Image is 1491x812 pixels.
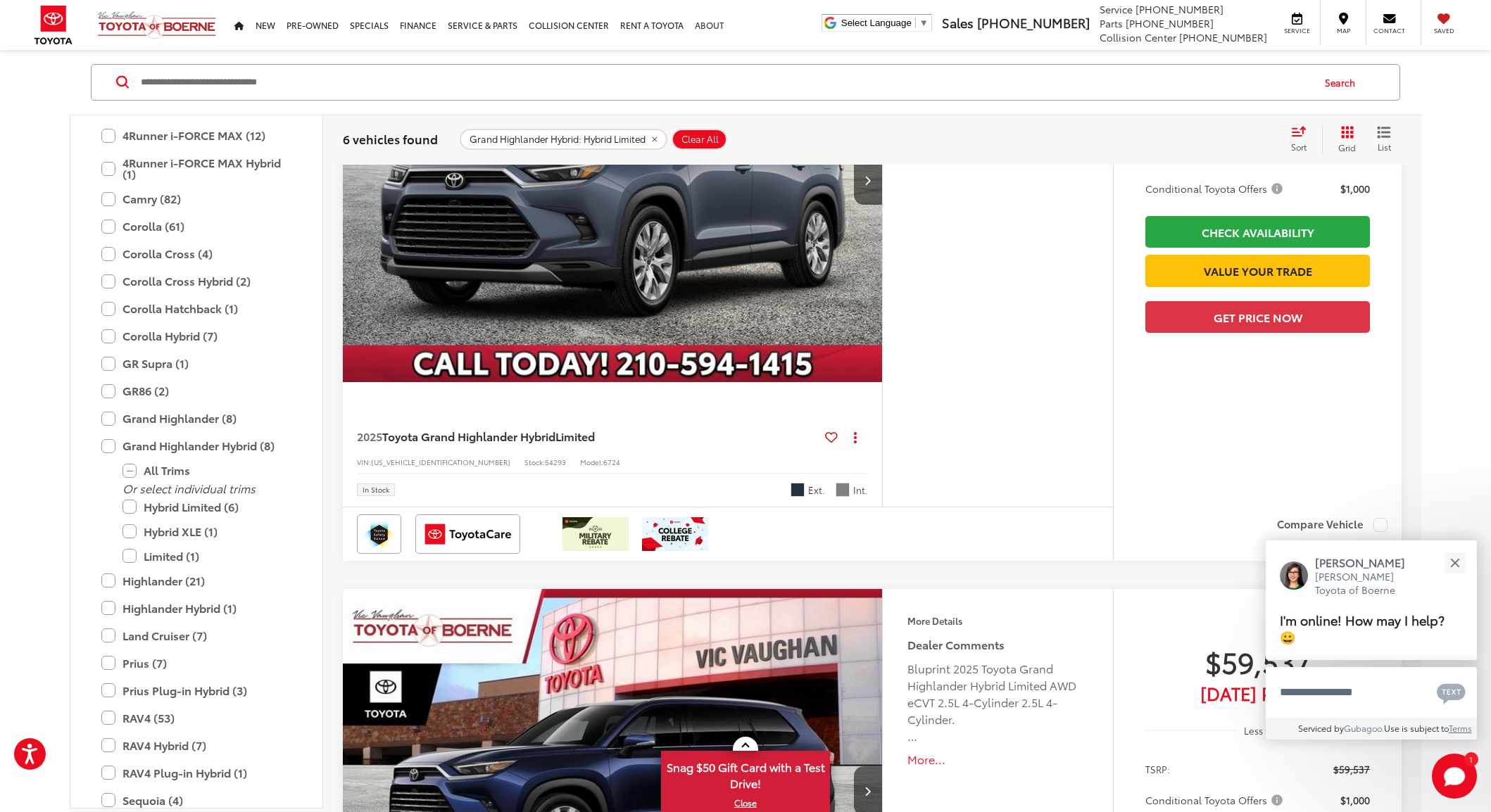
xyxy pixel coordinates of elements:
label: RAV4 Hybrid (7) [101,733,291,758]
label: Corolla Hybrid (7) [101,324,291,348]
button: Chat with SMS [1433,676,1470,708]
span: 6 vehicles found [343,130,438,147]
span: Conditional Toyota Offers [1145,182,1285,196]
span: List [1377,141,1391,153]
button: Conditional Toyota Offers [1145,182,1288,196]
div: Bluprint 2025 Toyota Grand Highlander Hybrid Limited AWD eCVT 2.5L 4-Cylinder 2.5L 4-Cylinder. Di... [907,660,1088,744]
span: VIN: [357,457,371,467]
span: I'm online! How may I help? 😀 [1280,610,1445,646]
span: In Stock [363,486,389,493]
span: 6724 [603,457,620,467]
button: Less [1237,718,1279,743]
span: 2025 [357,428,382,444]
span: [DATE] Price: [1145,686,1370,700]
svg: Start Chat [1432,754,1477,799]
span: ▼ [919,18,929,28]
button: Grid View [1322,125,1366,153]
p: [PERSON_NAME] Toyota of Boerne [1315,570,1419,597]
span: Select Language [841,18,912,28]
span: Model: [580,457,603,467]
a: Gubagoo. [1344,722,1384,734]
a: 2025Toyota Grand Highlander HybridLimited [357,429,819,444]
label: Limited (1) [122,544,291,569]
span: [PHONE_NUMBER] [1135,2,1223,16]
label: Camry (82) [101,186,291,211]
span: ​ [915,18,916,28]
span: [PHONE_NUMBER] [1126,16,1214,30]
img: Toyota Safety Sense Vic Vaughan Toyota of Boerne Boerne TX [360,517,398,551]
input: Search by Make, Model, or Keyword [139,65,1311,99]
span: Storm Cloud [791,483,805,497]
span: Int. [853,483,868,497]
img: /static/brand-toyota/National_Assets/toyota-college-grad.jpeg?height=48 [642,517,708,551]
label: Hybrid XLE (1) [122,519,291,544]
button: Clear All [672,129,727,150]
label: Prius (7) [101,651,291,675]
span: Toyota Grand Highlander Hybrid [382,428,555,444]
span: [US_VEHICLE_IDENTIFICATION_NUMBER] [371,457,510,467]
span: TSRP: [1145,762,1170,776]
label: All Trims [122,458,291,483]
i: Or select individual trims [122,480,256,496]
label: Corolla Cross (4) [101,241,291,266]
label: RAV4 Plug-in Hybrid (1) [101,761,291,785]
span: dropdown dots [854,431,857,443]
label: Corolla Hatchback (1) [101,296,291,321]
span: Use is subject to [1384,722,1449,734]
span: $1,000 [1340,182,1370,196]
svg: Text [1437,682,1466,704]
h5: Dealer Comments [907,636,1088,653]
button: Actions [843,424,868,449]
span: Service [1281,26,1313,35]
img: Vic Vaughan Toyota of Boerne [97,11,217,39]
button: Toggle Chat Window [1432,754,1477,799]
span: Less [1244,724,1263,737]
span: Map [1328,26,1359,35]
span: Grand Highlander Hybrid: Hybrid Limited [470,134,646,145]
span: Ext. [808,483,825,497]
label: Grand Highlander (8) [101,406,291,431]
button: Get Price Now [1145,301,1370,333]
a: Check Availability [1145,216,1370,248]
label: RAV4 (53) [101,706,291,730]
img: ToyotaCare Vic Vaughan Toyota of Boerne Boerne TX [418,517,517,551]
button: Select sort value [1284,125,1322,153]
label: Hybrid Limited (6) [122,495,291,519]
label: Highlander (21) [101,569,291,593]
label: 4Runner i-FORCE MAX (12) [101,123,291,148]
label: Corolla Cross Hybrid (2) [101,269,291,293]
label: Grand Highlander Hybrid (8) [101,433,291,458]
span: $1,000 [1340,793,1370,807]
span: Light Gray Leather [836,483,850,497]
textarea: Type your message [1266,667,1477,718]
button: remove Grand%20Highlander%20Hybrid: Hybrid%20Limited [460,129,667,150]
button: Conditional Toyota Offers [1145,793,1288,807]
a: Terms [1449,722,1472,734]
label: 4Runner i-FORCE MAX Hybrid (1) [101,151,291,186]
span: Parts [1100,16,1123,30]
label: Prius Plug-in Hybrid (3) [101,678,291,703]
a: Select Language​ [841,18,929,28]
span: Sort [1291,141,1307,153]
span: Collision Center [1100,30,1176,44]
span: Sales [942,13,974,32]
span: [PHONE_NUMBER] [1179,30,1267,44]
label: Land Cruiser (7) [101,623,291,648]
span: Service [1100,2,1133,16]
span: $59,537 [1145,644,1370,679]
button: Next image [854,156,882,205]
img: /static/brand-toyota/National_Assets/toyota-military-rebate.jpeg?height=48 [562,517,629,551]
button: Search [1311,65,1376,100]
button: Close [1440,547,1470,578]
span: Grid [1338,141,1356,153]
span: Clear All [681,134,719,145]
label: GR Supra (1) [101,351,291,376]
span: $59,537 [1333,762,1370,776]
span: Stock: [524,457,545,467]
span: Saved [1428,26,1459,35]
span: 54293 [545,457,566,467]
label: Highlander Hybrid (1) [101,596,291,621]
button: List View [1366,125,1402,153]
span: Serviced by [1298,722,1344,734]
